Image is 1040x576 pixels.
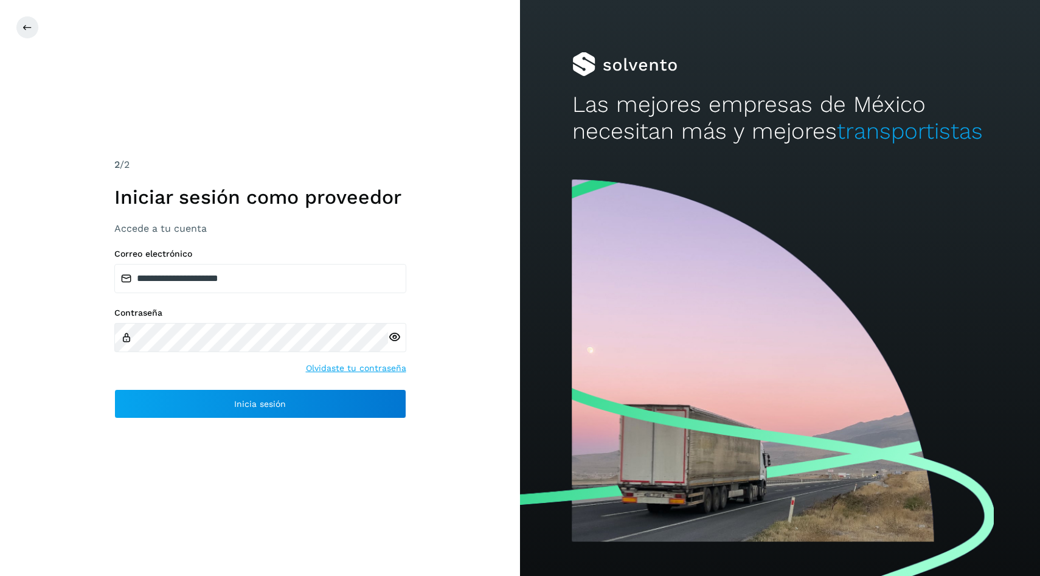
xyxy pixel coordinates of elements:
span: Inicia sesión [234,400,286,408]
h3: Accede a tu cuenta [114,223,406,234]
div: /2 [114,158,406,172]
label: Correo electrónico [114,249,406,259]
button: Inicia sesión [114,389,406,418]
label: Contraseña [114,308,406,318]
a: Olvidaste tu contraseña [306,362,406,375]
h1: Iniciar sesión como proveedor [114,186,406,209]
h2: Las mejores empresas de México necesitan más y mejores [572,91,988,145]
span: 2 [114,159,120,170]
span: transportistas [837,118,983,144]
